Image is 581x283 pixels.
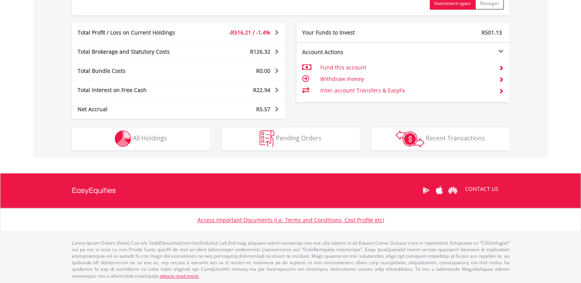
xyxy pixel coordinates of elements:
div: Total Interest on Free Cash [72,86,196,94]
td: Inter-account Transfers & EasyFx [320,85,492,96]
p: Lorem Ipsum Dolors (Ame) Con a/e SeddOeiusmod tem InciDiduntut Lab Etd mag aliquaen admin veniamq... [72,240,510,279]
a: Apple [433,178,446,202]
span: Pending Orders [276,134,321,142]
div: Your Funds to Invest [296,29,403,36]
div: Total Profit / Loss on Current Holdings [72,29,196,36]
a: Access Important Documents (i.e. Terms and Conditions, Cost Profile etc) [197,216,384,224]
div: Total Brokerage and Statutory Costs [72,48,196,56]
img: transactions-zar-wht.png [396,130,424,147]
a: CONTACT US [460,178,504,200]
div: Total Bundle Costs [72,67,196,75]
img: holdings-wht.png [115,130,131,147]
img: pending_instructions-wht.png [260,130,274,147]
span: Recent Transactions [426,134,485,142]
span: R5.57 [256,105,270,113]
button: Pending Orders [222,127,360,150]
a: Huawei [446,178,460,202]
button: Recent Transactions [371,127,510,150]
div: Net Accrual [72,105,196,113]
a: please read more: [160,273,199,279]
div: Account Actions [296,48,403,56]
span: R22.94 [253,86,270,94]
span: R0.00 [256,67,270,74]
span: R501.13 [482,29,502,36]
td: Withdraw money [320,73,492,85]
span: All Holdings [133,134,167,142]
td: Fund this account [320,62,492,73]
span: -R516.21 / -1.4% [229,29,270,36]
button: All Holdings [72,127,210,150]
a: Google Play [419,178,433,202]
span: R126.32 [250,48,270,55]
a: EasyEquities [72,173,116,208]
